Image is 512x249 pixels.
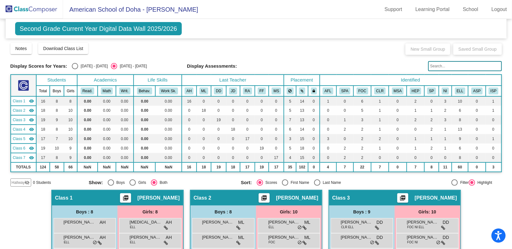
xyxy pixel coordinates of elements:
th: Spanish [337,86,354,96]
td: 0 [320,153,337,162]
td: 19 [211,115,226,125]
th: Keep away students [284,86,296,96]
td: 0.00 [98,106,116,115]
td: 0 [255,106,269,115]
th: Individualized Support Plan (academic or behavior) [486,86,502,96]
td: 0 [337,134,354,144]
td: 0.00 [134,153,156,162]
td: 0.00 [155,115,182,125]
td: 1 [439,125,452,134]
td: 1 [371,125,388,134]
td: 0 [320,144,337,153]
td: 0 [389,115,407,125]
td: 0.00 [134,115,156,125]
td: 0 [240,106,255,115]
button: Download Class List [38,43,88,54]
button: HEP [410,88,421,94]
td: 0.00 [116,106,134,115]
td: 1 [371,106,388,115]
td: 0.00 [77,125,97,134]
th: Involved with Counselors regularly inside the school day [371,86,388,96]
td: 0 [269,106,284,115]
td: 7 [284,115,296,125]
td: 0.00 [134,125,156,134]
button: Behav. [137,88,152,94]
td: 0 [255,125,269,134]
td: 10 [452,96,468,106]
td: 0 [468,144,486,153]
th: Dina Demas [211,86,226,96]
td: 2 [337,153,354,162]
td: 0 [308,115,320,125]
span: Class 4 [13,127,26,132]
th: Girls [64,86,78,96]
td: 2 [354,144,371,153]
td: 0.00 [116,153,134,162]
td: 0 [197,153,211,162]
input: Search... [428,61,502,71]
button: JD [229,88,237,94]
mat-icon: visibility [29,99,34,104]
td: 0.00 [155,125,182,134]
td: 0 [182,144,197,153]
td: 1 [439,134,452,144]
td: 0 [226,144,240,153]
td: 0 [197,134,211,144]
td: 7 [50,134,64,144]
td: 10 [50,144,64,153]
td: 0 [468,96,486,106]
td: 5 [284,106,296,115]
mat-icon: visibility [29,146,34,151]
td: 9 [50,115,64,125]
td: 0 [240,96,255,106]
td: 5 [284,144,296,153]
td: 1 [371,144,388,153]
td: 0 [308,125,320,134]
td: 0.00 [77,115,97,125]
td: 2 [407,115,424,125]
th: Arabic Foreign Language [320,86,337,96]
td: 0 [269,134,284,144]
td: 13 [452,125,468,134]
th: Felicia Fothergill [255,86,269,96]
td: Michelle LeBlanc - No Class Name [11,106,36,115]
td: 0.00 [155,96,182,106]
td: 2 [424,125,439,134]
th: Placement [284,75,319,86]
td: 2 [439,106,452,115]
button: Print Students Details [397,193,408,203]
mat-radio-group: Select an option [72,63,147,69]
td: 0.00 [155,144,182,153]
td: 10 [64,134,78,144]
td: 0 [308,144,320,153]
td: Felicia Fothergill - No Class Name [11,144,36,153]
td: 3 [320,134,337,144]
a: Learning Portal [411,4,455,14]
td: 0 [468,153,486,162]
td: 0 [389,96,407,106]
td: 8 [64,96,78,106]
td: 0 [486,125,502,134]
button: Print Students Details [259,193,270,203]
td: 14 [296,96,308,106]
button: AFL [323,88,333,94]
td: 0 [389,144,407,153]
th: Last Teacher [182,75,284,86]
td: Alexa Hart Kumbier - No Class Name [11,96,36,106]
td: 1 [439,144,452,153]
td: 6 [354,96,371,106]
div: [DATE] - [DATE] [78,63,108,69]
td: 0.00 [116,125,134,134]
th: Accommodation Support Plan (ie visual, hearing impairment, anxiety) [468,86,486,96]
button: RA [243,88,252,94]
td: 0.00 [155,106,182,115]
td: 1 [424,106,439,115]
td: 17 [240,134,255,144]
td: 0 [197,115,211,125]
button: Read. [81,88,95,94]
td: 6 [284,125,296,134]
mat-icon: visibility [29,108,34,113]
td: 13 [296,115,308,125]
td: 19 [36,115,50,125]
td: 10 [64,115,78,125]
